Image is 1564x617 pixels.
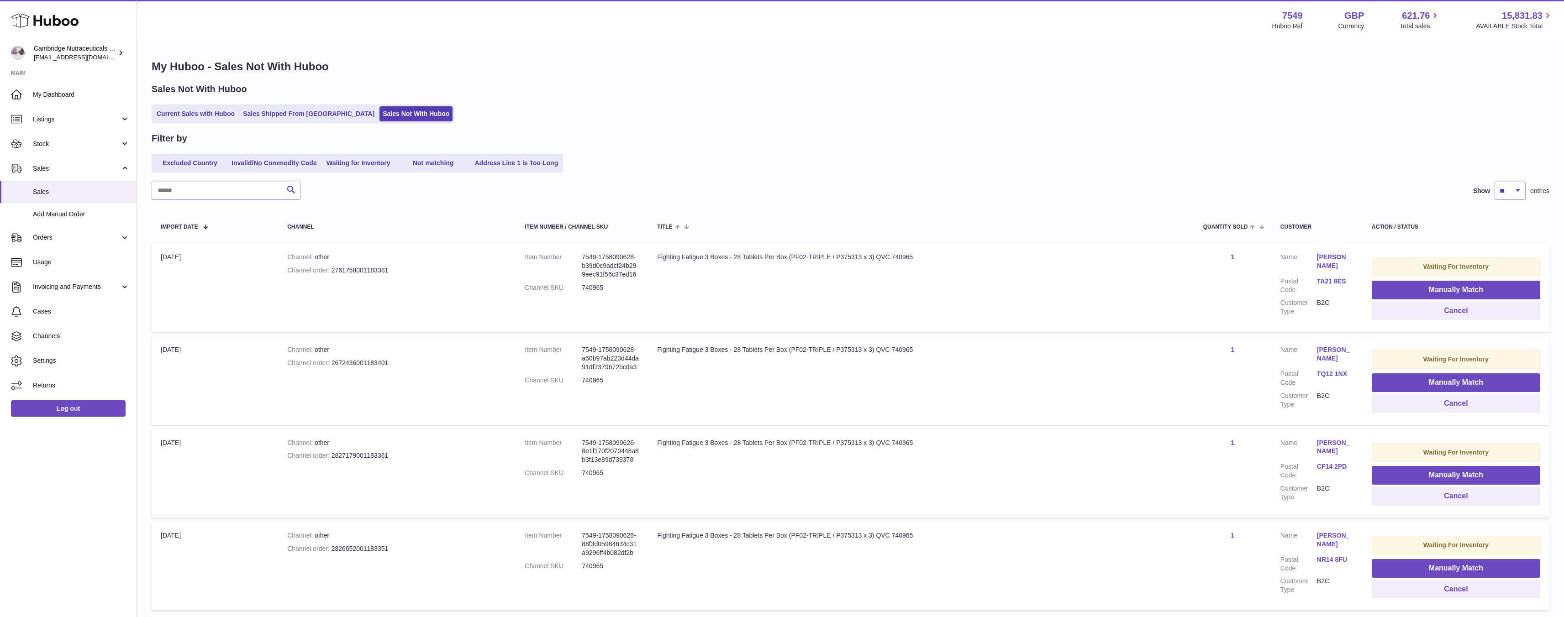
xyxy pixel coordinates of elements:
[240,106,378,121] a: Sales Shipped From [GEOGRAPHIC_DATA]
[287,224,506,230] div: Channel
[34,53,134,61] span: [EMAIL_ADDRESS][DOMAIN_NAME]
[287,253,506,261] div: other
[1530,187,1549,195] span: entries
[287,545,332,552] strong: Channel order
[33,258,130,267] span: Usage
[287,359,332,366] strong: Channel order
[1372,466,1540,485] button: Manually Match
[1280,345,1317,365] dt: Name
[11,46,25,60] img: qvc@camnutra.com
[33,164,120,173] span: Sales
[1476,22,1553,31] span: AVAILABLE Stock Total
[1372,394,1540,413] button: Cancel
[525,224,639,230] div: Item Number / Channel SKU
[1372,487,1540,506] button: Cancel
[287,451,506,460] div: 2827179001183361
[1280,462,1317,480] dt: Postal Code
[1317,555,1353,564] a: NR14 8FU
[152,244,278,332] td: [DATE]
[287,452,332,459] strong: Channel order
[228,156,320,171] a: Invalid/No Commodity Code
[1280,577,1317,594] dt: Customer Type
[33,140,120,148] span: Stock
[525,253,582,279] dt: Item Number
[287,253,315,261] strong: Channel
[1280,531,1317,551] dt: Name
[1231,439,1234,446] a: 1
[1317,392,1353,409] dd: B2C
[1317,531,1353,549] a: [PERSON_NAME]
[582,531,639,557] dd: 7549-1758090626-88f3d05984634c31a9296ff4b082df2b
[287,532,315,539] strong: Channel
[161,224,198,230] span: Import date
[1476,10,1553,31] a: 15,831.83 AVAILABLE Stock Total
[152,429,278,518] td: [DATE]
[1280,392,1317,409] dt: Customer Type
[152,83,247,95] h2: Sales Not With Huboo
[582,469,639,477] dd: 740965
[33,356,130,365] span: Settings
[1372,559,1540,578] button: Manually Match
[1473,187,1490,195] label: Show
[1317,462,1353,471] a: CF14 2PD
[1344,10,1364,22] strong: GBP
[153,156,226,171] a: Excluded Country
[525,439,582,465] dt: Item Number
[1280,370,1317,387] dt: Postal Code
[582,439,639,465] dd: 7549-1758090626-8e1f170f2070448a8b3f13e89d739378
[1400,10,1440,31] a: 621.76 Total sales
[472,156,562,171] a: Address Line 1 is Too Long
[33,210,130,219] span: Add Manual Order
[657,224,672,230] span: Title
[1280,224,1353,230] div: Customer
[657,253,1185,261] div: Fighting Fatigue 3 Boxes - 28 Tablets Per Box (PF02-TRIPLE / P375313 x 3) QVC 740965
[1231,346,1234,353] a: 1
[1231,253,1234,261] a: 1
[1423,541,1489,549] strong: Waiting For Inventory
[11,400,126,417] a: Log out
[582,376,639,385] dd: 740965
[1338,22,1364,31] div: Currency
[1423,263,1489,270] strong: Waiting For Inventory
[582,562,639,570] dd: 740965
[1372,302,1540,320] button: Cancel
[1372,580,1540,599] button: Cancel
[1317,253,1353,270] a: [PERSON_NAME]
[287,439,506,447] div: other
[1280,555,1317,573] dt: Postal Code
[1272,22,1303,31] div: Huboo Ref
[1280,439,1317,458] dt: Name
[33,282,120,291] span: Invoicing and Payments
[1372,224,1540,230] div: Action / Status
[1317,345,1353,363] a: [PERSON_NAME]
[33,332,130,340] span: Channels
[152,336,278,424] td: [DATE]
[1317,484,1353,502] dd: B2C
[33,188,130,196] span: Sales
[1282,10,1303,22] strong: 7549
[582,283,639,292] dd: 740965
[525,531,582,557] dt: Item Number
[287,531,506,540] div: other
[33,307,130,316] span: Cases
[33,115,120,124] span: Listings
[1203,224,1248,230] span: Quantity Sold
[657,345,1185,354] div: Fighting Fatigue 3 Boxes - 28 Tablets Per Box (PF02-TRIPLE / P375313 x 3) QVC 740965
[1502,10,1543,22] span: 15,831.83
[582,253,639,279] dd: 7549-1758090628-b39d0c9adcf24b299eec91f56c37ed16
[287,346,315,353] strong: Channel
[1317,298,1353,316] dd: B2C
[152,59,1549,74] h1: My Huboo - Sales Not With Huboo
[1423,449,1489,456] strong: Waiting For Inventory
[525,345,582,371] dt: Item Number
[287,267,332,274] strong: Channel order
[1317,577,1353,594] dd: B2C
[33,233,120,242] span: Orders
[1280,277,1317,294] dt: Postal Code
[525,283,582,292] dt: Channel SKU
[1423,356,1489,363] strong: Waiting For Inventory
[1280,298,1317,316] dt: Customer Type
[287,439,315,446] strong: Channel
[287,266,506,275] div: 2761758001183381
[1231,532,1234,539] a: 1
